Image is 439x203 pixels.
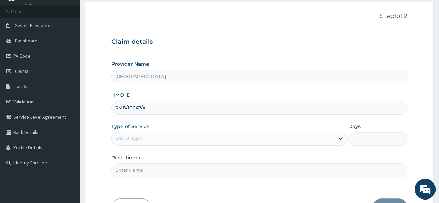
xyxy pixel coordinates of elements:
[15,68,28,74] span: Claims
[111,154,141,161] label: Practitioner
[15,37,37,44] span: Dashboard
[115,135,142,142] div: Select type
[111,38,407,46] h3: Claim details
[111,92,131,99] label: HMO ID
[348,123,361,130] label: Days
[111,123,150,130] label: Type of Service
[15,22,50,28] span: Switch Providers
[111,12,407,20] p: Step 1 of 2
[15,83,27,90] span: Tariffs
[111,60,149,67] label: Provider Name
[111,163,407,177] input: Enter Name
[111,101,407,115] input: Enter HMO ID
[24,3,41,8] a: Online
